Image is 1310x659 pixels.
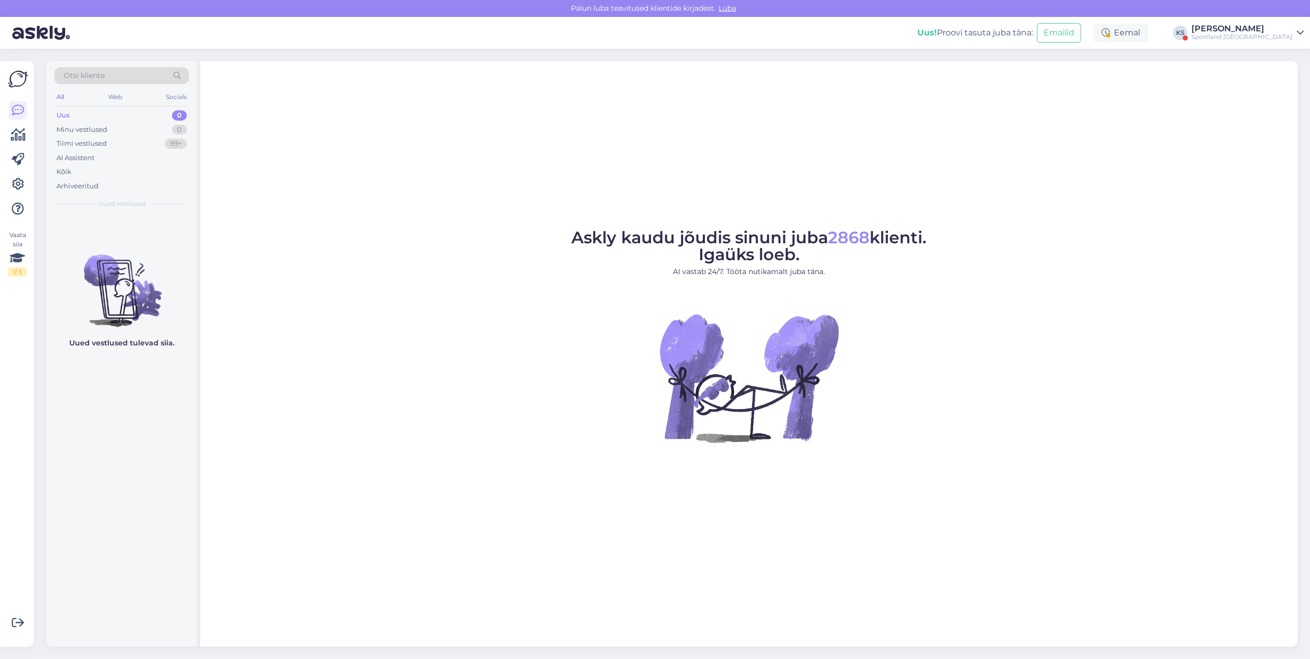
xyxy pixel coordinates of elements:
[8,230,27,277] div: Vaata siia
[56,181,99,191] div: Arhiveeritud
[106,90,124,104] div: Web
[1093,24,1148,42] div: Eemal
[716,4,739,13] span: Luba
[164,90,189,104] div: Socials
[1191,25,1293,33] div: [PERSON_NAME]
[917,27,1033,39] div: Proovi tasuta juba täna:
[1037,23,1081,43] button: Emailid
[657,285,841,470] img: No Chat active
[571,227,927,264] span: Askly kaudu jõudis sinuni juba klienti. Igaüks loeb.
[1191,25,1304,41] a: [PERSON_NAME]Sportland [GEOGRAPHIC_DATA]
[98,199,146,208] span: Uued vestlused
[172,125,187,135] div: 0
[56,110,70,121] div: Uus
[165,139,187,149] div: 99+
[8,69,28,89] img: Askly Logo
[46,236,197,328] img: No chats
[1173,26,1187,40] div: KS
[56,167,71,177] div: Kõik
[172,110,187,121] div: 0
[56,153,94,163] div: AI Assistent
[571,266,927,277] p: AI vastab 24/7. Tööta nutikamalt juba täna.
[54,90,66,104] div: All
[56,139,107,149] div: Tiimi vestlused
[1191,33,1293,41] div: Sportland [GEOGRAPHIC_DATA]
[64,70,105,81] span: Otsi kliente
[56,125,107,135] div: Minu vestlused
[69,338,175,348] p: Uued vestlused tulevad siia.
[8,267,27,277] div: 1 / 3
[917,28,937,37] b: Uus!
[828,227,870,247] span: 2868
